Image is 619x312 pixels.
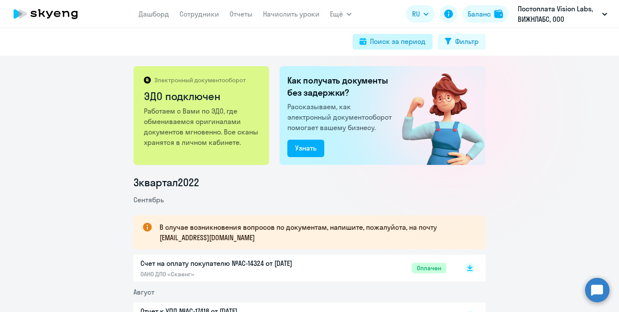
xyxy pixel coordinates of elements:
button: Постоплата Vision Labs, ВИЖНЛАБС, ООО [513,3,612,24]
h2: Как получать документы без задержки? [287,74,395,99]
p: Работаем с Вами по ЭДО, где обмениваемся оригиналами документов мгновенно. Все сканы хранятся в л... [144,106,260,148]
button: Фильтр [438,34,486,50]
span: RU [412,9,420,19]
h2: ЭДО подключен [144,89,260,103]
p: Счет на оплату покупателю №AC-14324 от [DATE] [140,258,323,268]
button: RU [406,5,435,23]
button: Балансbalance [463,5,508,23]
a: Отчеты [230,10,253,18]
p: Рассказываем, как электронный документооборот помогает вашему бизнесу. [287,101,395,133]
p: В случае возникновения вопросов по документам, напишите, пожалуйста, на почту [EMAIL_ADDRESS][DOM... [160,222,470,243]
span: Ещё [330,9,343,19]
div: Узнать [295,143,316,153]
a: Начислить уроки [263,10,319,18]
img: connected [388,66,486,165]
p: ОАНО ДПО «Скаенг» [140,270,323,278]
button: Поиск за период [353,34,433,50]
p: Электронный документооборот [154,76,246,84]
a: Дашборд [139,10,169,18]
div: Баланс [468,9,491,19]
a: Сотрудники [180,10,219,18]
button: Ещё [330,5,352,23]
div: Поиск за период [370,36,426,47]
span: Оплачен [412,263,446,273]
div: Фильтр [455,36,479,47]
span: Август [133,288,154,296]
li: 3 квартал 2022 [133,175,486,189]
a: Счет на оплату покупателю №AC-14324 от [DATE]ОАНО ДПО «Скаенг»Оплачен [140,258,446,278]
p: Постоплата Vision Labs, ВИЖНЛАБС, ООО [518,3,599,24]
span: Сентябрь [133,195,164,204]
img: balance [494,10,503,18]
button: Узнать [287,140,324,157]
